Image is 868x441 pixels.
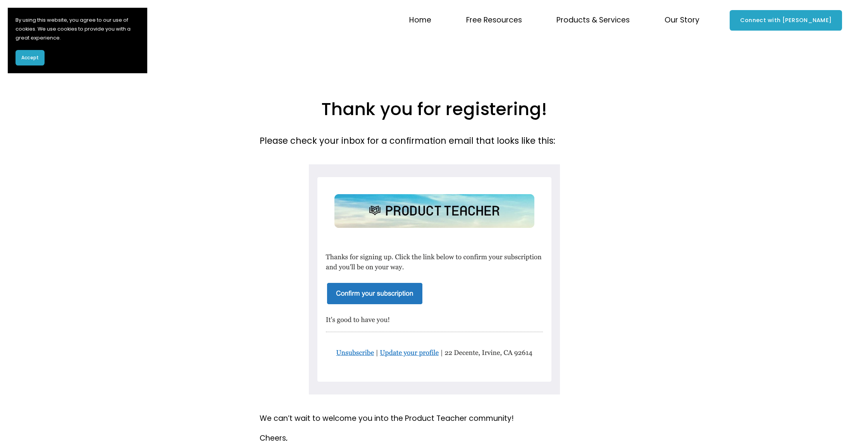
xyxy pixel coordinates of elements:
[556,14,630,27] span: Products & Services
[15,16,139,42] p: By using this website, you agree to our use of cookies. We use cookies to provide you with a grea...
[260,98,608,121] h2: Thank you for registering!
[260,412,608,425] p: We can’t wait to welcome you into the Product Teacher community!
[21,54,39,61] span: Accept
[8,8,147,73] section: Cookie banner
[466,14,522,27] span: Free Resources
[665,14,699,27] span: Our Story
[556,13,630,28] a: folder dropdown
[665,13,699,28] a: folder dropdown
[409,13,431,28] a: Home
[15,50,45,65] button: Accept
[260,133,608,148] p: Please check your inbox for a confirmation email that looks like this:
[466,13,522,28] a: folder dropdown
[730,10,842,31] a: Connect with [PERSON_NAME]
